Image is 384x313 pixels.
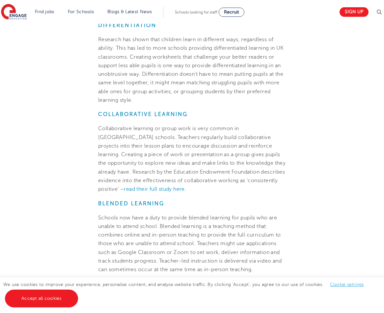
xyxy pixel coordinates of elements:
span: Schools looking for staff [175,10,217,14]
span: Collaborative learning or group work is very common in [GEOGRAPHIC_DATA] schools. Teachers regula... [98,126,286,192]
a: Cookie settings [330,282,364,287]
span: Schools now have a duty to provide blended learning for pupils who are unable to attend school. B... [98,215,282,273]
a: For Schools [68,9,94,14]
a: Blogs & Latest News [107,9,152,14]
strong: COLLABORATIVE LEARNING [98,111,188,117]
strong: Blended Learning [98,201,164,207]
span: Research has shown that children learn in different ways, regardless of ability. This has led to ... [98,37,284,103]
strong: Differentiation [98,22,156,28]
img: Engage Education [1,4,27,20]
span: Recruit [224,10,239,14]
a: Recruit [219,8,244,17]
span: We use cookies to improve your experience, personalise content, and analyse website traffic. By c... [3,282,370,301]
a: read their full study here [124,186,184,192]
a: Find jobs [35,9,54,14]
a: Sign up [340,7,369,17]
span: . [185,186,186,192]
a: Accept all cookies [5,290,78,307]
